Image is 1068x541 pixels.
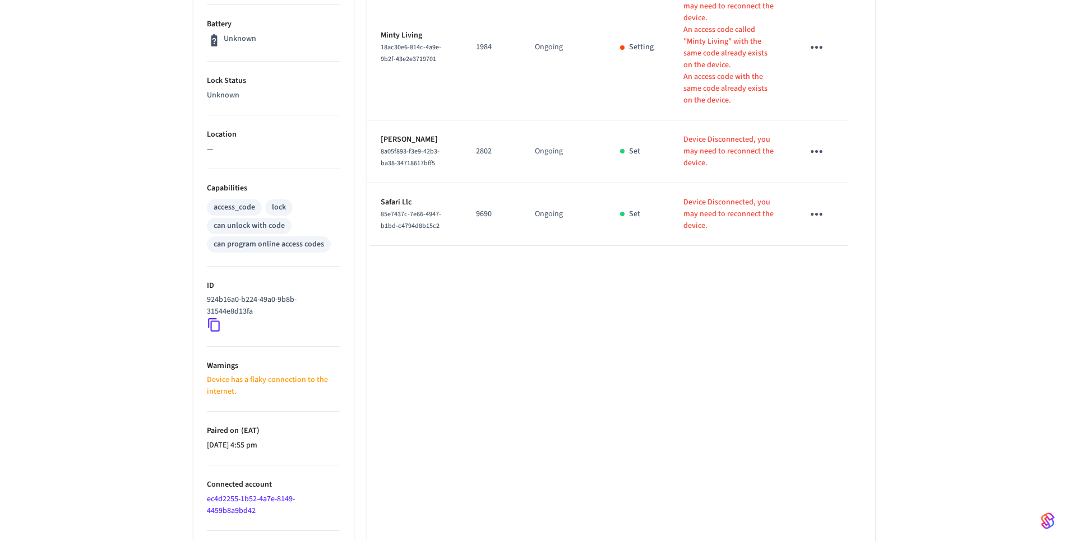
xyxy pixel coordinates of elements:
p: Device has a flaky connection to the internet. [207,374,340,398]
p: Device Disconnected, you may need to reconnect the device. [683,134,776,169]
p: Location [207,129,340,141]
p: An access code called "Minty Living" with the same code already exists on the device. [683,24,776,71]
p: [PERSON_NAME] [381,134,450,146]
p: Set [629,146,640,157]
p: 9690 [476,208,508,220]
p: Connected account [207,479,340,491]
td: Ongoing [521,120,606,183]
div: lock [272,202,286,213]
p: — [207,143,340,155]
p: An access code with the same code already exists on the device. [683,71,776,106]
p: 2802 [476,146,508,157]
div: can program online access codes [214,239,324,250]
div: access_code [214,202,255,213]
p: Unknown [224,33,256,45]
p: ID [207,280,340,292]
p: 1984 [476,41,508,53]
img: SeamLogoGradient.69752ec5.svg [1041,512,1055,530]
p: 924b16a0-b224-49a0-9b8b-31544e8d13fa [207,294,336,318]
p: Set [629,208,640,220]
p: Capabilities [207,183,340,194]
p: Device Disconnected, you may need to reconnect the device. [683,197,776,232]
span: ( EAT ) [239,425,260,436]
p: Paired on [207,425,340,437]
a: ec4d2255-1b52-4a7e-8149-4459b8a9bd42 [207,493,295,516]
p: Safari Llc [381,197,450,208]
p: Setting [629,41,654,53]
span: 85e7437c-7e66-4947-b1bd-c4794d8b15c2 [381,209,441,231]
p: Unknown [207,90,340,101]
p: Lock Status [207,75,340,87]
span: 18ac30e6-814c-4a9e-9b2f-43e2e3719701 [381,43,441,64]
td: Ongoing [521,183,606,246]
p: Minty Living [381,30,450,41]
p: Warnings [207,360,340,372]
p: [DATE] 4:55 pm [207,440,340,451]
p: Battery [207,18,340,30]
div: can unlock with code [214,220,285,232]
span: 8a05f893-f3e9-42b3-ba38-34718617bff5 [381,147,440,168]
